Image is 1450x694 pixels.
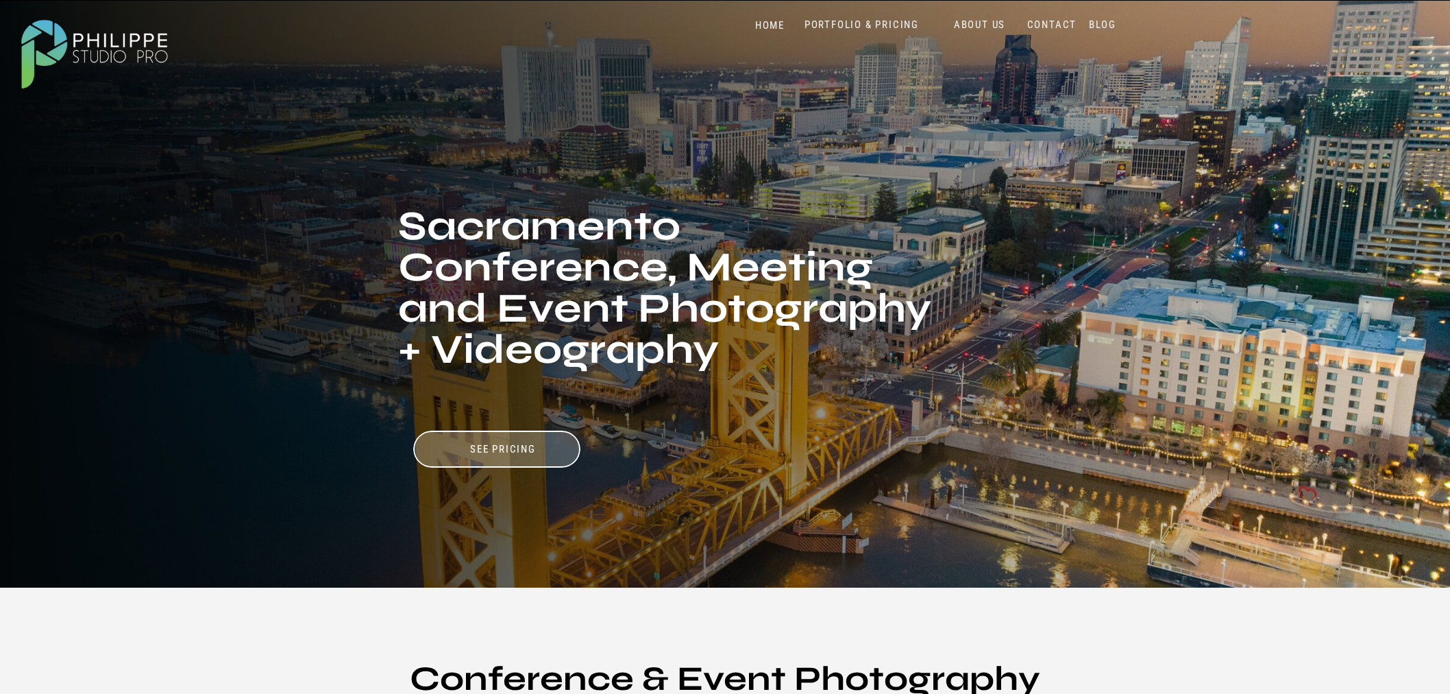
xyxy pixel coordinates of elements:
[799,19,924,32] a: PORTFOLIO & PRICING
[434,443,572,456] a: See pricing
[950,19,1009,32] a: ABOUT US
[398,206,935,414] h1: Sacramento Conference, Meeting and Event Photography + Videography
[1085,19,1120,32] a: BLOG
[1024,19,1080,32] a: CONTACT
[741,19,799,32] a: HOME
